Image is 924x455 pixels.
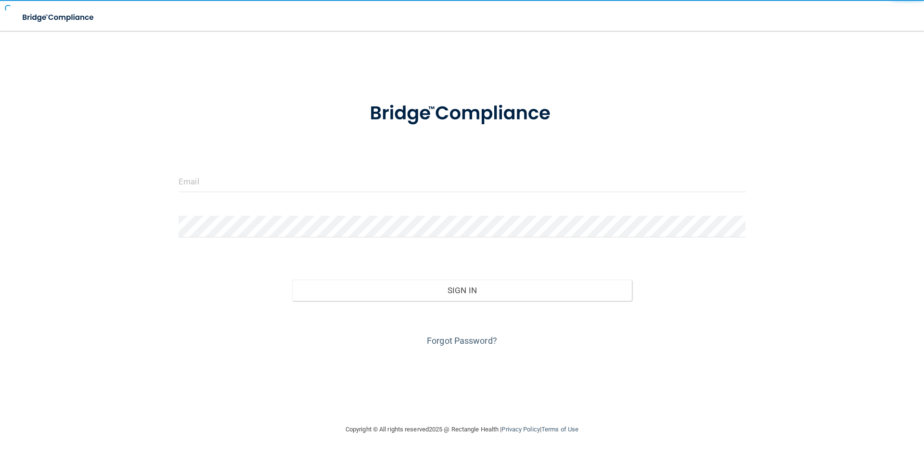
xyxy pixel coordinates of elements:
input: Email [179,170,745,192]
button: Sign In [292,280,632,301]
img: bridge_compliance_login_screen.278c3ca4.svg [350,89,574,139]
a: Terms of Use [541,426,578,433]
div: Copyright © All rights reserved 2025 @ Rectangle Health | | [286,414,638,445]
img: bridge_compliance_login_screen.278c3ca4.svg [14,8,103,27]
a: Privacy Policy [501,426,539,433]
a: Forgot Password? [427,336,497,346]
